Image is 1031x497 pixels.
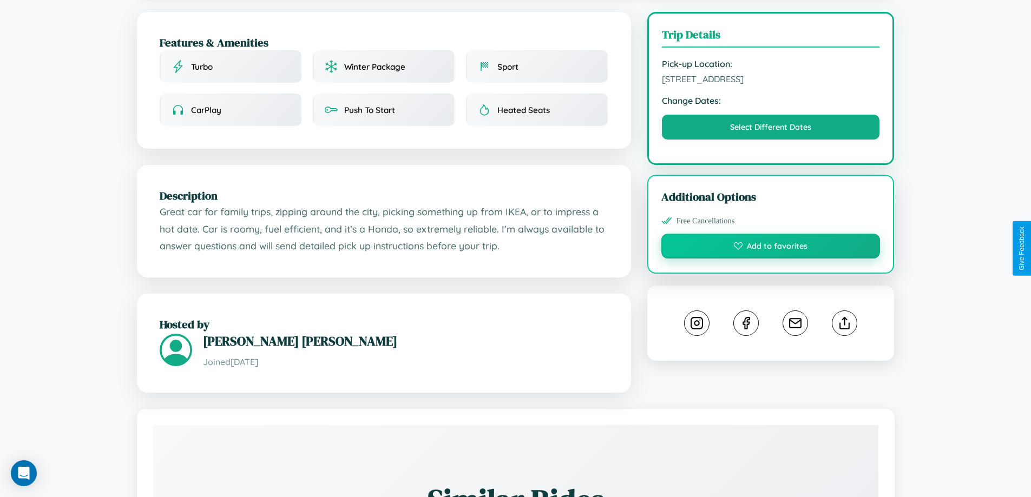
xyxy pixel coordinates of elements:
[160,316,608,332] h2: Hosted by
[344,105,395,115] span: Push To Start
[661,234,881,259] button: Add to favorites
[662,58,880,69] strong: Pick-up Location:
[677,216,735,226] span: Free Cancellations
[160,35,608,50] h2: Features & Amenities
[11,460,37,486] div: Open Intercom Messenger
[662,115,880,140] button: Select Different Dates
[203,332,608,350] h3: [PERSON_NAME] [PERSON_NAME]
[1018,227,1026,270] div: Give Feedback
[191,62,213,72] span: Turbo
[203,354,608,370] p: Joined [DATE]
[160,188,608,203] h2: Description
[160,203,608,255] p: Great car for family trips, zipping around the city, picking something up from IKEA, or to impres...
[497,62,518,72] span: Sport
[191,105,221,115] span: CarPlay
[344,62,405,72] span: Winter Package
[661,189,881,204] h3: Additional Options
[662,95,880,106] strong: Change Dates:
[497,105,550,115] span: Heated Seats
[662,74,880,84] span: [STREET_ADDRESS]
[662,26,880,48] h3: Trip Details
